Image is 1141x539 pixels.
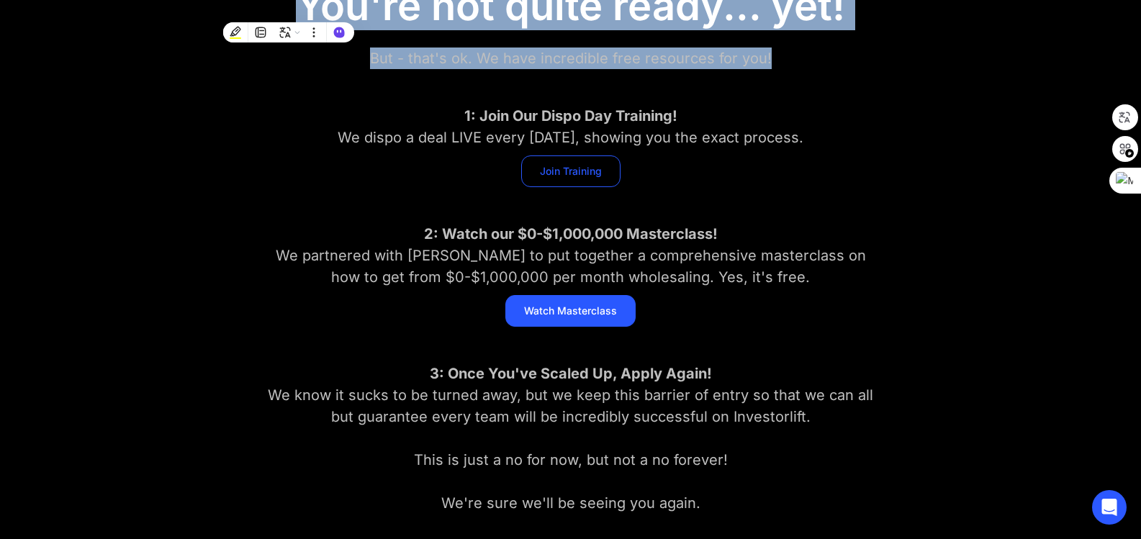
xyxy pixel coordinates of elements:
div: We know it sucks to be turned away, but we keep this barrier of entry so that we can all but guar... [261,363,880,514]
div: But - that's ok. We have incredible free resources for you! [261,47,880,69]
strong: 2: Watch our $0-$1,000,000 Masterclass! [424,225,718,243]
a: Watch Masterclass [505,295,636,327]
a: Join Training [521,155,621,187]
strong: 1: Join Our Dispo Day Training! [464,107,677,124]
div: Open Intercom Messenger [1092,490,1127,525]
div: We dispo a deal LIVE every [DATE], showing you the exact process. [261,105,880,148]
strong: 3: Once You've Scaled Up, Apply Again! [430,365,712,382]
div: We partnered with [PERSON_NAME] to put together a comprehensive masterclass on how to get from $0... [261,223,880,288]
